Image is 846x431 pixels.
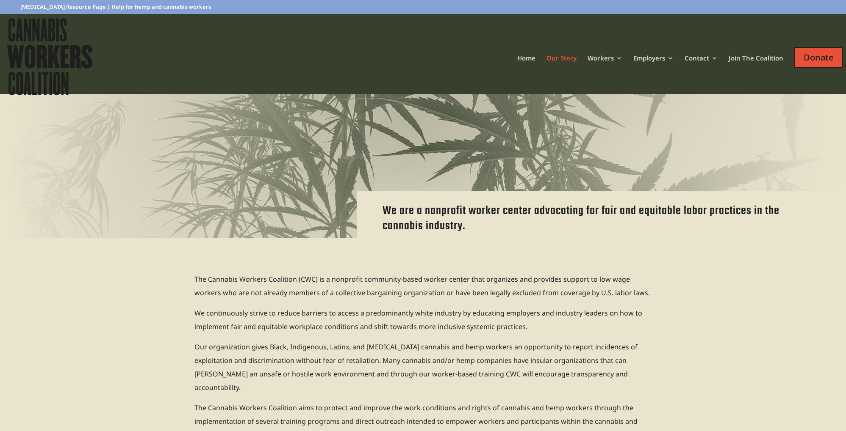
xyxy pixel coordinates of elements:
[729,55,783,83] a: Join The Coalition
[546,55,577,83] a: Our Story
[383,203,821,238] h1: We are a nonprofit worker center advocating for fair and equitable labor practices in the cannabi...
[794,47,843,68] span: Donate
[685,55,718,83] a: Contact
[633,55,674,83] a: Employers
[5,16,94,97] img: Cannabis Workers Coalition
[194,308,642,331] span: We continuously strive to reduce barriers to access a predominantly white industry by educating e...
[517,55,535,83] a: Home
[194,342,638,392] span: Our organization gives Black, Indigenous, Latinx, and [MEDICAL_DATA] cannabis and hemp workers an...
[194,275,650,297] span: The Cannabis Workers Coalition (CWC) is a nonprofit community-based worker center that organizes ...
[588,55,622,83] a: Workers
[20,4,211,14] a: [MEDICAL_DATA] Resource Page | Help for hemp and cannabis workers
[794,38,843,91] a: Donate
